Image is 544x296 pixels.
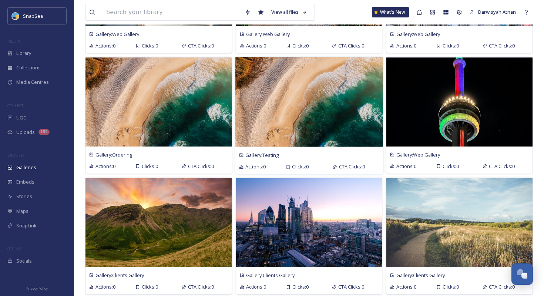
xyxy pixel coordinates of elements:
span: CTA Clicks: 0 [489,163,515,170]
span: WIDGETS [7,152,24,158]
a: Gallery:OrderingActions:0Clicks:0CTA Clicks:0 [85,57,232,174]
span: Collections [16,64,41,71]
a: Privacy Policy [26,283,48,292]
span: Clicks: 0 [142,283,158,290]
span: SnapSea [23,13,43,19]
span: Actions: 0 [245,163,266,170]
span: Gallery: Testing [245,152,279,158]
span: UGC [16,114,26,121]
span: Clicks: 0 [292,163,308,170]
span: Actions: 0 [396,42,416,49]
span: Gallery: Clients Gallery [95,272,144,279]
img: jude-arubi-DQoyFcXLMN8-unsplash.jpg [236,178,382,267]
span: CTA Clicks: 0 [489,42,515,49]
span: Actions: 0 [246,42,266,49]
img: dan-roizer-YDADFXyrR5s-unsplash.jpg [386,178,533,267]
span: CTA Clicks: 0 [338,42,364,49]
a: View all files [268,5,311,19]
span: Gallery: Web Gallery [246,31,290,37]
input: Search your library [103,4,241,20]
img: martinsleguizamon-17972950885806433.jpeg [386,57,533,147]
span: Clicks: 0 [443,283,459,290]
span: SnapLink [16,222,37,229]
img: avoytravel-17848854989559513.jpg [235,57,383,147]
span: Clicks: 0 [292,283,309,290]
button: Open Chat [511,263,533,285]
img: snapsea-logo.png [12,12,19,20]
span: Privacy Policy [26,286,48,291]
span: MEDIA [7,38,20,44]
span: SOCIALS [7,246,22,251]
a: What's New [372,7,409,17]
span: Uploads [16,129,35,136]
span: Embeds [16,178,34,185]
a: Darwisyah Atnan [466,5,520,19]
span: Library [16,50,31,57]
a: Gallery:Web GalleryActions:0Clicks:0CTA Clicks:0 [386,57,533,174]
a: Gallery:Clients GalleryActions:0Clicks:0CTA Clicks:0 [236,178,383,295]
span: Media Centres [16,79,49,86]
span: Clicks: 0 [443,42,459,49]
span: CTA Clicks: 0 [338,283,364,290]
span: CTA Clicks: 0 [339,163,365,170]
span: Clicks: 0 [142,42,158,49]
span: Maps [16,208,28,215]
span: Gallery: Web Gallery [95,31,139,37]
span: CTA Clicks: 0 [489,283,515,290]
span: Gallery: Ordering [95,151,132,158]
span: Actions: 0 [95,283,115,290]
span: Darwisyah Atnan [478,9,516,15]
span: Gallery: Clients Gallery [396,272,445,279]
span: Clicks: 0 [142,163,158,170]
span: Galleries [16,164,36,171]
span: Gallery: Web Gallery [396,31,440,37]
span: CTA Clicks: 0 [188,283,214,290]
span: Actions: 0 [95,163,115,170]
span: Gallery: Clients Gallery [246,272,295,279]
span: Actions: 0 [396,163,416,170]
span: Actions: 0 [396,283,416,290]
span: CTA Clicks: 0 [188,42,214,49]
span: Clicks: 0 [443,163,459,170]
span: Socials [16,257,32,264]
span: CTA Clicks: 0 [188,163,214,170]
span: Gallery: Web Gallery [396,151,440,158]
span: Stories [16,193,32,200]
img: avoytravel-17848854989559513.jpg [85,57,232,147]
img: ian-kelsall-F9CCYyDqTEs-unsplash.jpg [85,178,232,267]
span: COLLECT [7,103,23,108]
span: Actions: 0 [246,283,266,290]
span: Clicks: 0 [292,42,309,49]
a: Gallery:TestingActions:0Clicks:0CTA Clicks:0 [236,57,383,174]
a: Gallery:Clients GalleryActions:0Clicks:0CTA Clicks:0 [386,178,533,295]
a: Gallery:Clients GalleryActions:0Clicks:0CTA Clicks:0 [85,178,232,295]
span: Actions: 0 [95,42,115,49]
div: 152 [38,129,50,135]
